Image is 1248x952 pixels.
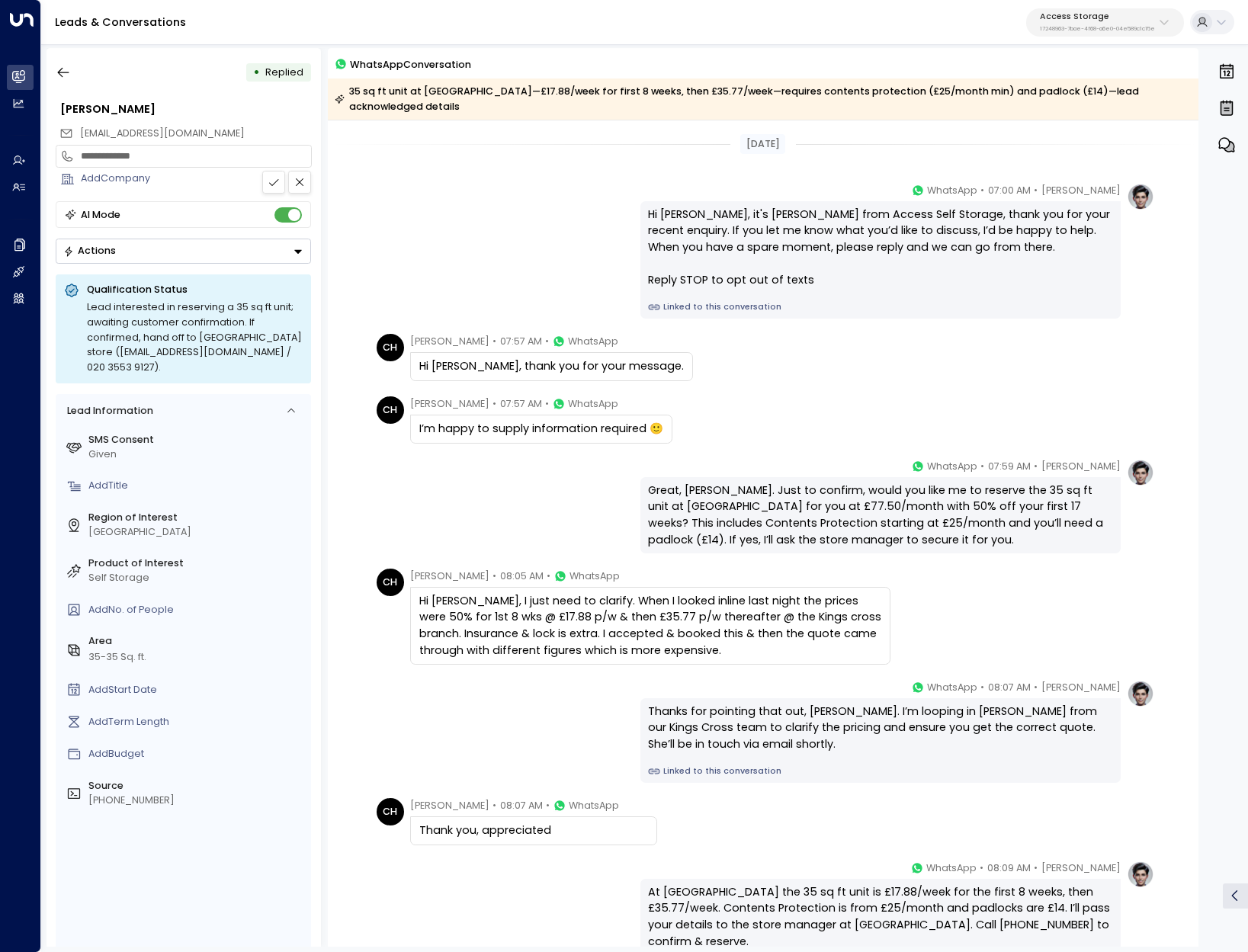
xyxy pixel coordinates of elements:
div: AddTitle [88,479,306,493]
p: Access Storage [1040,12,1155,21]
div: CH [377,334,404,361]
p: 17248963-7bae-4f68-a6e0-04e589c1c15e [1040,26,1155,32]
span: 07:00 AM [988,183,1031,198]
span: • [980,861,983,876]
div: [PERSON_NAME] [60,101,311,118]
label: Source [88,779,306,793]
div: I’m happy to supply information required 🙂 [419,421,663,438]
div: CH [377,569,404,596]
span: [PERSON_NAME] [1041,459,1121,474]
div: Great, [PERSON_NAME]. Just to confirm, would you like me to reserve the 35 sq ft unit at [GEOGRAP... [648,482,1112,548]
label: SMS Consent [88,433,306,447]
span: WhatsApp [927,680,977,695]
span: [EMAIL_ADDRESS][DOMAIN_NAME] [80,127,245,139]
div: AddTerm Length [88,715,306,729]
span: WhatsApp [926,861,977,876]
div: • [253,60,260,85]
span: • [545,396,549,412]
img: profile-logo.png [1127,459,1154,486]
span: 08:09 AM [987,861,1031,876]
a: Leads & Conversations [55,14,186,30]
p: Qualification Status [87,283,303,296]
div: CH [377,798,404,825]
span: [PERSON_NAME] [1041,183,1121,198]
span: WhatsApp [569,798,619,813]
span: • [1034,459,1038,474]
span: WhatsApp [927,183,977,198]
span: WhatsApp Conversation [350,56,471,72]
div: CH [377,396,404,424]
span: [PERSON_NAME] [1041,861,1121,876]
label: Product of Interest [88,556,306,571]
div: At [GEOGRAPHIC_DATA] the 35 sq ft unit is £17.88/week for the first 8 weeks, then £35.77/week. Co... [648,884,1112,950]
span: WhatsApp [927,459,977,474]
span: [PERSON_NAME] [410,334,489,349]
span: • [1034,680,1038,695]
span: • [547,569,550,584]
span: [PERSON_NAME] [410,569,489,584]
span: [PERSON_NAME] [410,798,489,813]
img: profile-logo.png [1127,680,1154,707]
div: Hi [PERSON_NAME], thank you for your message. [419,358,684,375]
span: [PERSON_NAME] [410,396,489,412]
span: • [980,459,984,474]
span: 07:59 AM [988,459,1031,474]
span: 08:05 AM [500,569,544,584]
img: profile-logo.png [1127,861,1154,888]
div: AI Mode [81,207,120,223]
label: Region of Interest [88,511,306,525]
a: Linked to this conversation [648,301,1112,313]
span: • [1034,861,1038,876]
span: Replied [265,66,303,79]
div: AddCompany [81,171,311,186]
div: Hi [PERSON_NAME], I just need to clarify. When I looked inline last night the prices were 50% for... [419,593,881,659]
span: WhatsApp [568,396,618,412]
div: [GEOGRAPHIC_DATA] [88,525,306,540]
div: [PHONE_NUMBER] [88,793,306,808]
div: Actions [63,245,116,257]
span: WhatsApp [568,334,618,349]
button: Actions [56,239,311,264]
span: • [980,183,984,198]
span: • [545,334,549,349]
div: [DATE] [740,134,784,154]
img: profile-logo.png [1127,183,1154,210]
div: Thank you, appreciated [419,822,648,839]
span: • [1034,183,1038,198]
span: chendelj@gmail.com [80,127,245,141]
div: Hi [PERSON_NAME], it's [PERSON_NAME] from Access Self Storage, thank you for your recent enquiry.... [648,207,1112,289]
span: • [492,396,496,412]
div: AddNo. of People [88,603,306,617]
span: • [492,334,496,349]
div: Thanks for pointing that out, [PERSON_NAME]. I’m looping in [PERSON_NAME] from our Kings Cross te... [648,704,1112,753]
div: 35-35 Sq. ft. [88,650,146,665]
span: • [980,680,984,695]
div: Lead Information [62,404,152,418]
span: • [492,569,496,584]
div: AddStart Date [88,683,306,697]
div: AddBudget [88,747,306,761]
button: Access Storage17248963-7bae-4f68-a6e0-04e589c1c15e [1026,8,1184,37]
label: Area [88,634,306,649]
div: Lead interested in reserving a 35 sq ft unit; awaiting customer confirmation. If confirmed, hand ... [87,300,303,375]
span: WhatsApp [569,569,620,584]
span: • [492,798,496,813]
div: Button group with a nested menu [56,239,311,264]
div: 35 sq ft unit at [GEOGRAPHIC_DATA]—£17.88/week for first 8 weeks, then £35.77/week—requires conte... [335,84,1190,114]
span: 08:07 AM [500,798,543,813]
div: Self Storage [88,571,306,585]
span: [PERSON_NAME] [1041,680,1121,695]
span: 07:57 AM [500,334,542,349]
span: 08:07 AM [988,680,1031,695]
div: Given [88,447,306,462]
span: • [546,798,550,813]
span: 07:57 AM [500,396,542,412]
a: Linked to this conversation [648,765,1112,777]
